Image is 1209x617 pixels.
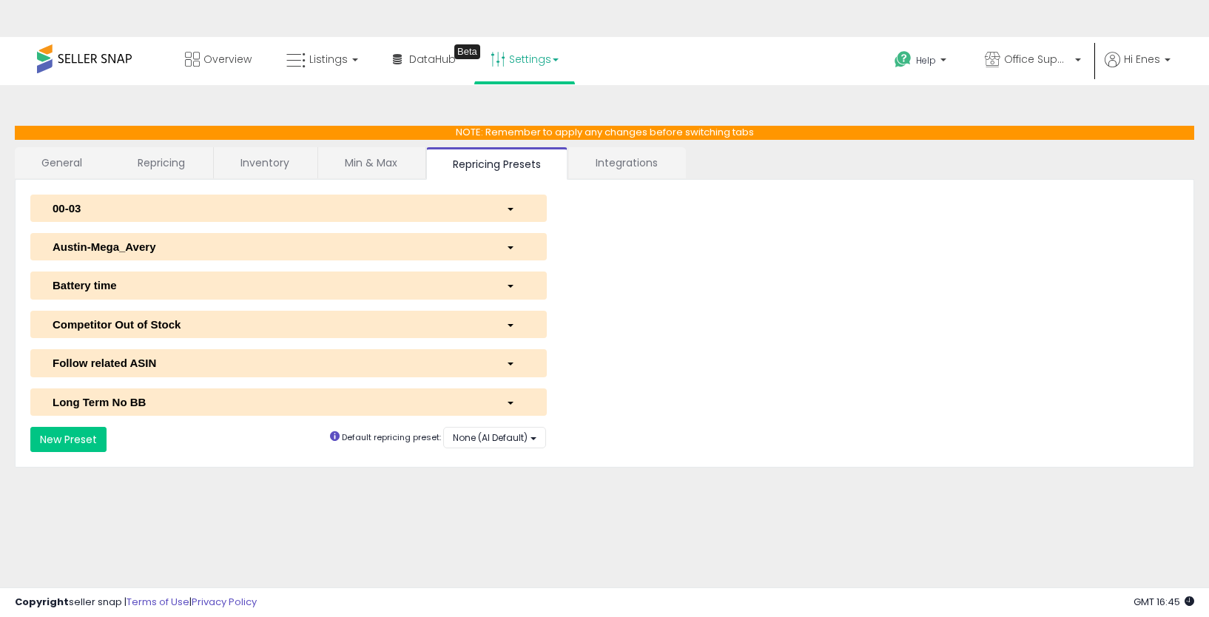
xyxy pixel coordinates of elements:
button: Follow related ASIN [30,349,547,377]
div: 00-03 [41,200,495,216]
button: Battery time [30,272,547,299]
a: DataHub [382,37,467,81]
span: Office Suppliers [1004,52,1071,67]
a: Overview [174,37,263,81]
span: None (AI Default) [453,431,528,444]
a: Listings [275,37,369,81]
button: Competitor Out of Stock [30,311,547,338]
p: NOTE: Remember to apply any changes before switching tabs [15,126,1194,140]
button: Long Term No BB [30,388,547,416]
a: Office Suppliers [974,37,1092,85]
a: Help [883,39,961,85]
button: New Preset [30,427,107,452]
div: seller snap | | [15,596,257,610]
div: Tooltip anchor [454,44,480,59]
span: Overview [203,52,252,67]
a: General [15,147,110,178]
a: Settings [479,37,570,81]
div: Follow related ASIN [41,355,495,371]
i: Get Help [894,50,912,69]
a: Privacy Policy [192,595,257,609]
span: 2025-10-8 16:45 GMT [1134,595,1194,609]
button: Austin-Mega_Avery [30,233,547,260]
a: Inventory [214,147,316,178]
strong: Copyright [15,595,69,609]
a: Hi Enes [1105,52,1171,85]
a: Repricing Presets [426,147,568,180]
a: Integrations [569,147,684,178]
button: None (AI Default) [443,427,546,448]
span: Help [916,54,936,67]
span: Hi Enes [1124,52,1160,67]
a: Repricing [111,147,212,178]
div: Competitor Out of Stock [41,317,495,332]
div: Long Term No BB [41,394,495,410]
span: Listings [309,52,348,67]
a: Min & Max [318,147,424,178]
div: Austin-Mega_Avery [41,239,495,254]
span: DataHub [409,52,456,67]
small: Default repricing preset: [342,431,441,443]
a: Terms of Use [127,595,189,609]
div: Battery time [41,277,495,293]
button: 00-03 [30,195,547,222]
